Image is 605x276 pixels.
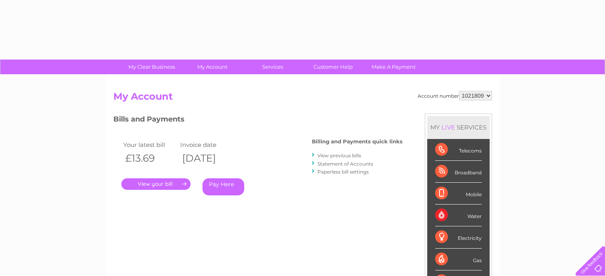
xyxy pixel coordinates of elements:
[202,178,244,195] a: Pay Here
[427,116,490,139] div: MY SERVICES
[240,60,305,74] a: Services
[113,91,492,106] h2: My Account
[121,139,179,150] td: Your latest bill
[435,183,482,205] div: Mobile
[178,150,235,166] th: [DATE]
[178,139,235,150] td: Invoice date
[113,114,403,127] h3: Bills and Payments
[121,150,179,166] th: £13.69
[435,139,482,161] div: Telecoms
[435,161,482,183] div: Broadband
[317,161,373,167] a: Statement of Accounts
[361,60,426,74] a: Make A Payment
[317,152,361,158] a: View previous bills
[435,205,482,226] div: Water
[121,178,191,190] a: .
[119,60,185,74] a: My Clear Business
[435,226,482,248] div: Electricity
[179,60,245,74] a: My Account
[418,91,492,100] div: Account number
[435,249,482,270] div: Gas
[312,139,403,145] h4: Billing and Payments quick links
[440,124,457,131] div: LIVE
[300,60,366,74] a: Customer Help
[317,169,369,175] a: Paperless bill settings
